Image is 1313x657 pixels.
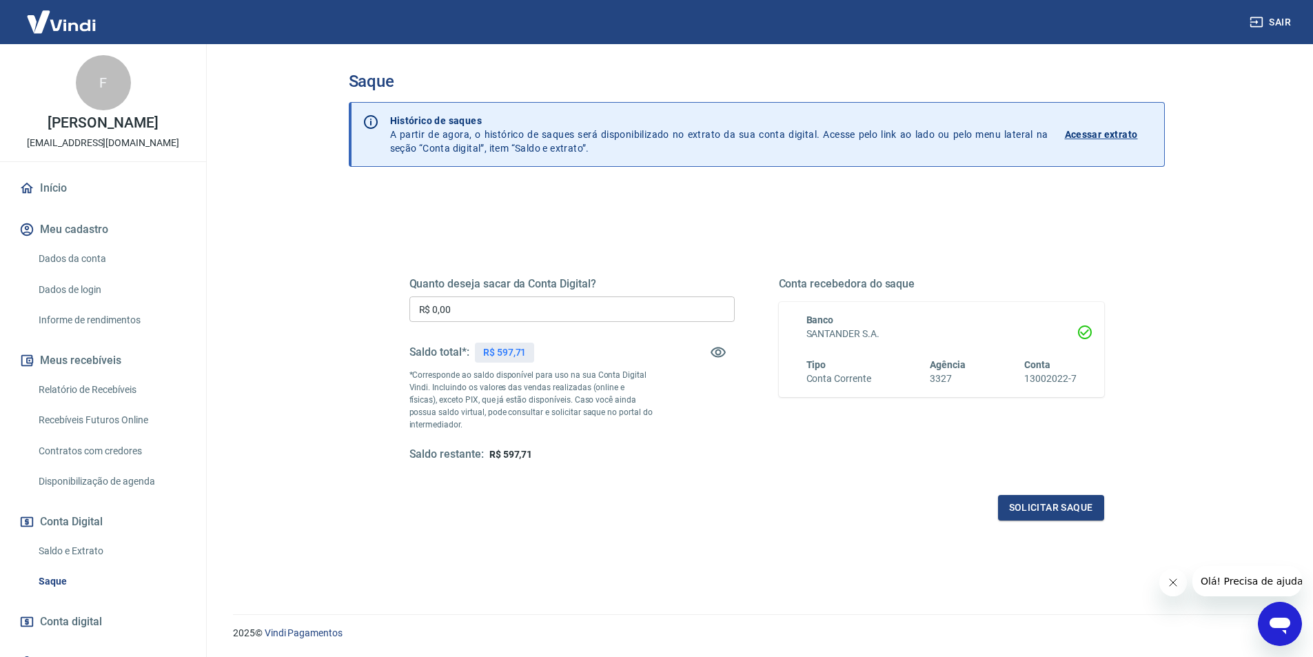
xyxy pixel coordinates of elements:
span: Agência [930,359,966,370]
iframe: Mensagem da empresa [1192,566,1302,596]
p: R$ 597,71 [483,345,527,360]
a: Início [17,173,190,203]
h5: Saldo restante: [409,447,484,462]
h6: 13002022-7 [1024,372,1077,386]
div: F [76,55,131,110]
a: Dados de login [33,276,190,304]
h5: Saldo total*: [409,345,469,359]
a: Conta digital [17,607,190,637]
a: Informe de rendimentos [33,306,190,334]
button: Meus recebíveis [17,345,190,376]
a: Disponibilização de agenda [33,467,190,496]
a: Saque [33,567,190,596]
p: Histórico de saques [390,114,1048,128]
button: Sair [1247,10,1296,35]
span: Conta digital [40,612,102,631]
a: Saldo e Extrato [33,537,190,565]
a: Recebíveis Futuros Online [33,406,190,434]
h5: Quanto deseja sacar da Conta Digital? [409,277,735,291]
span: Tipo [806,359,826,370]
iframe: Botão para abrir a janela de mensagens [1258,602,1302,646]
h6: SANTANDER S.A. [806,327,1077,341]
h5: Conta recebedora do saque [779,277,1104,291]
span: Olá! Precisa de ajuda? [8,10,116,21]
a: Relatório de Recebíveis [33,376,190,404]
a: Dados da conta [33,245,190,273]
a: Contratos com credores [33,437,190,465]
h3: Saque [349,72,1165,91]
h6: 3327 [930,372,966,386]
iframe: Fechar mensagem [1159,569,1187,596]
p: A partir de agora, o histórico de saques será disponibilizado no extrato da sua conta digital. Ac... [390,114,1048,155]
button: Meu cadastro [17,214,190,245]
h6: Conta Corrente [806,372,871,386]
span: Conta [1024,359,1050,370]
button: Solicitar saque [998,495,1104,520]
p: 2025 © [233,626,1280,640]
span: Banco [806,314,834,325]
p: [PERSON_NAME] [48,116,158,130]
img: Vindi [17,1,106,43]
p: Acessar extrato [1065,128,1138,141]
a: Vindi Pagamentos [265,627,343,638]
a: Acessar extrato [1065,114,1153,155]
p: [EMAIL_ADDRESS][DOMAIN_NAME] [27,136,179,150]
span: R$ 597,71 [489,449,533,460]
p: *Corresponde ao saldo disponível para uso na sua Conta Digital Vindi. Incluindo os valores das ve... [409,369,653,431]
button: Conta Digital [17,507,190,537]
